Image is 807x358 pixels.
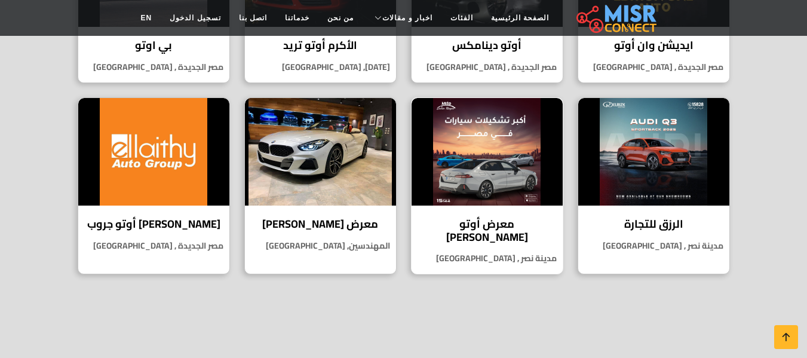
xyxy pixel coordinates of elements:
img: main.misr_connect [576,3,656,33]
a: معرض مجدي الريس معرض [PERSON_NAME] المهندسين, [GEOGRAPHIC_DATA] [237,97,404,274]
h4: الرزق للتجارة [587,218,720,231]
a: الفئات [441,7,482,29]
h4: الأكرم أوتو تريد [254,39,387,52]
img: معرض مجدي الريس [245,98,396,206]
a: اخبار و مقالات [363,7,441,29]
p: مصر الجديدة , [GEOGRAPHIC_DATA] [78,240,229,252]
a: تسجيل الدخول [161,7,229,29]
h4: معرض أوتو [PERSON_NAME] [421,218,554,243]
p: مدينة نصر , [GEOGRAPHIC_DATA] [578,240,729,252]
h4: معرض [PERSON_NAME] [254,218,387,231]
a: من نحن [318,7,363,29]
img: الليثي أوتو جروب [78,98,229,206]
p: مصر الجديدة , [GEOGRAPHIC_DATA] [412,61,563,74]
p: مدينة نصر , [GEOGRAPHIC_DATA] [412,252,563,265]
a: الرزق للتجارة الرزق للتجارة مدينة نصر , [GEOGRAPHIC_DATA] [570,97,737,274]
p: مصر الجديدة , [GEOGRAPHIC_DATA] [578,61,729,74]
a: EN [132,7,161,29]
h4: أوتو دينامكس [421,39,554,52]
p: المهندسين, [GEOGRAPHIC_DATA] [245,240,396,252]
a: معرض أوتو سمير ريان معرض أوتو [PERSON_NAME] مدينة نصر , [GEOGRAPHIC_DATA] [404,97,570,274]
a: الصفحة الرئيسية [482,7,558,29]
span: اخبار و مقالات [382,13,432,23]
h4: [PERSON_NAME] أوتو جروب [87,218,220,231]
a: اتصل بنا [230,7,276,29]
img: معرض أوتو سمير ريان [412,98,563,206]
h4: بي اوتو [87,39,220,52]
p: مصر الجديدة , [GEOGRAPHIC_DATA] [78,61,229,74]
p: [DATE], [GEOGRAPHIC_DATA] [245,61,396,74]
a: خدماتنا [276,7,318,29]
img: الرزق للتجارة [578,98,729,206]
a: الليثي أوتو جروب [PERSON_NAME] أوتو جروب مصر الجديدة , [GEOGRAPHIC_DATA] [70,97,237,274]
h4: ايديشن وان أوتو [587,39,720,52]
